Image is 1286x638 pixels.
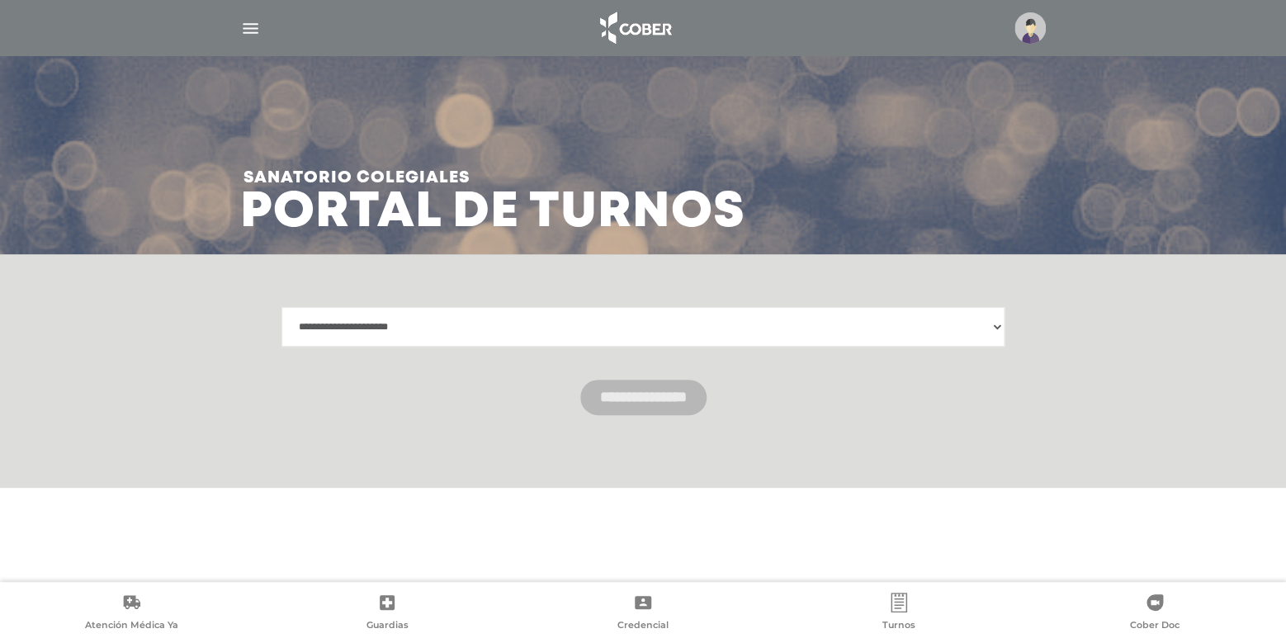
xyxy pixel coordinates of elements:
span: Atención Médica Ya [85,619,178,634]
img: profile-placeholder.svg [1014,12,1046,44]
span: Turnos [882,619,915,634]
span: Credencial [617,619,669,634]
a: Credencial [515,593,771,635]
img: logo_cober_home-white.png [591,8,678,48]
a: Atención Médica Ya [3,593,259,635]
span: Guardias [366,619,409,634]
a: Cober Doc [1027,593,1283,635]
h3: Portal de turnos [240,157,745,234]
img: Cober_menu-lines-white.svg [240,18,261,39]
span: Cober Doc [1130,619,1180,634]
a: Guardias [259,593,515,635]
span: Sanatorio colegiales [243,157,745,200]
a: Turnos [771,593,1027,635]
